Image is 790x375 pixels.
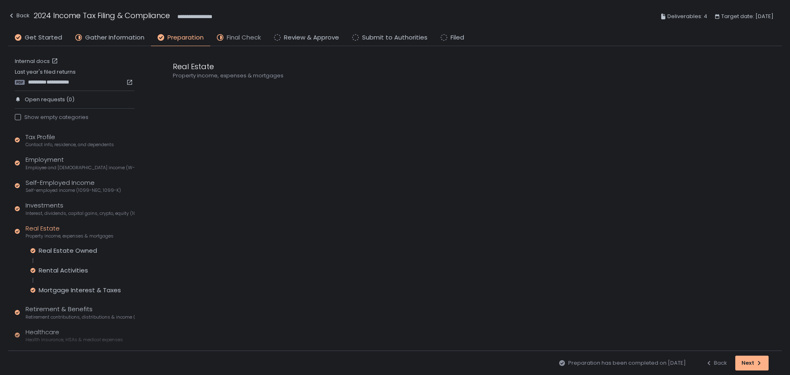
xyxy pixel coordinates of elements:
[26,155,135,171] div: Employment
[26,187,121,193] span: Self-employed income (1099-NEC, 1099-K)
[173,72,568,79] div: Property income, expenses & mortgages
[26,328,123,343] div: Healthcare
[8,11,30,21] div: Back
[15,68,135,86] div: Last year's filed returns
[26,337,123,343] span: Health insurance, HSAs & medical expenses
[25,96,74,103] span: Open requests (0)
[667,12,707,21] span: Deliverables: 4
[26,165,135,171] span: Employee and [DEMOGRAPHIC_DATA] income (W-2s)
[26,305,135,320] div: Retirement & Benefits
[173,61,568,72] div: Real Estate
[735,356,769,370] button: Next
[26,233,114,239] span: Property income, expenses & mortgages
[26,210,135,217] span: Interest, dividends, capital gains, crypto, equity (1099s, K-1s)
[451,33,464,42] span: Filed
[26,142,114,148] span: Contact info, residence, and dependents
[26,201,135,217] div: Investments
[284,33,339,42] span: Review & Approve
[34,10,170,21] h1: 2024 Income Tax Filing & Compliance
[706,356,727,370] button: Back
[26,133,114,148] div: Tax Profile
[568,359,686,367] span: Preparation has been completed on [DATE]
[26,314,135,320] span: Retirement contributions, distributions & income (1099-R, 5498)
[167,33,204,42] span: Preparation
[85,33,144,42] span: Gather Information
[362,33,428,42] span: Submit to Authorities
[39,266,88,275] div: Rental Activities
[26,178,121,194] div: Self-Employed Income
[8,10,30,23] button: Back
[227,33,261,42] span: Final Check
[741,359,762,367] div: Next
[26,224,114,240] div: Real Estate
[15,58,60,65] a: Internal docs
[721,12,774,21] span: Target date: [DATE]
[39,286,121,294] div: Mortgage Interest & Taxes
[39,247,97,255] div: Real Estate Owned
[25,33,62,42] span: Get Started
[706,359,727,367] div: Back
